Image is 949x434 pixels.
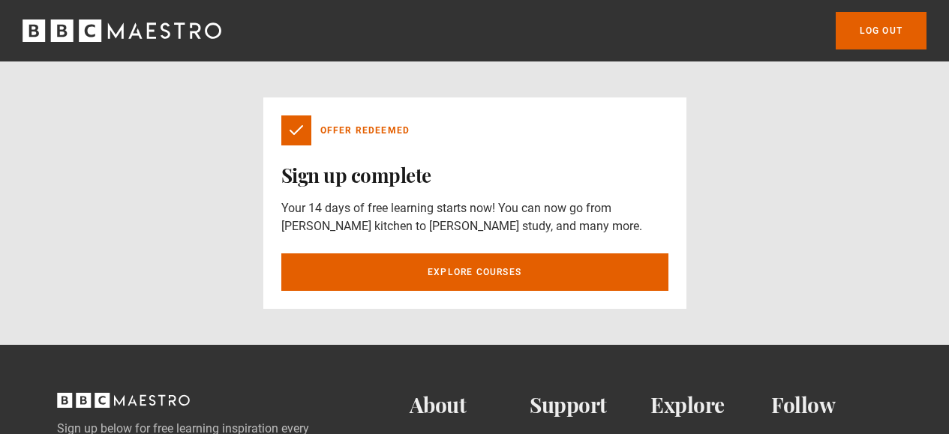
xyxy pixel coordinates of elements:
[281,163,668,187] h1: Sign up complete
[650,393,771,418] h2: Explore
[57,398,190,412] a: BBC Maestro, back to top
[281,253,668,291] a: Explore courses
[771,393,892,418] h2: Follow
[23,19,221,42] svg: BBC Maestro
[530,393,650,418] h2: Support
[320,124,410,137] p: Offer Redeemed
[410,393,530,418] h2: About
[836,12,926,49] a: Log out
[281,199,668,235] p: Your 14 days of free learning starts now! You can now go from [PERSON_NAME] kitchen to [PERSON_NA...
[57,393,190,408] svg: BBC Maestro, back to top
